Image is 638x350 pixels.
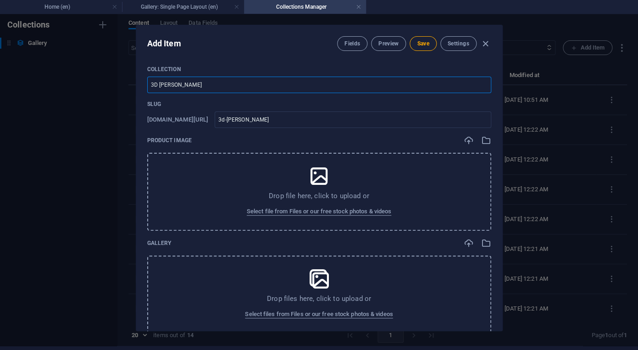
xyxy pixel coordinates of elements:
span: Select files from Files or our free stock photos & videos [245,309,393,320]
p: Product image [147,137,192,144]
span: Select file from Files or our free stock photos & videos [247,206,391,217]
h2: Add Item [147,38,181,49]
span: Fields [344,40,360,47]
span: Settings [448,40,469,47]
i: Select from file manager or stock photos [481,238,491,248]
span: Preview [378,40,399,47]
button: Select files from Files or our free stock photos & videos [243,307,395,322]
p: COLLECTION [147,66,491,73]
button: Preview [371,36,406,51]
span: Save [417,40,429,47]
button: Select file from Files or our free stock photos & videos [244,204,394,219]
h4: Gallery: Single Page Layout (en) [122,2,244,12]
p: Drop file here, click to upload or [269,191,369,200]
h4: Collections Manager [244,2,366,12]
h6: Slug is the URL under which this item can be found, so it must be unique. [147,114,209,125]
button: Settings [440,36,477,51]
p: Slug [147,100,491,108]
i: Select from file manager or stock photos [481,135,491,145]
p: Gallery [147,239,172,247]
button: Save [410,36,436,51]
p: Drop files here, click to upload or [267,294,371,303]
button: Fields [337,36,367,51]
